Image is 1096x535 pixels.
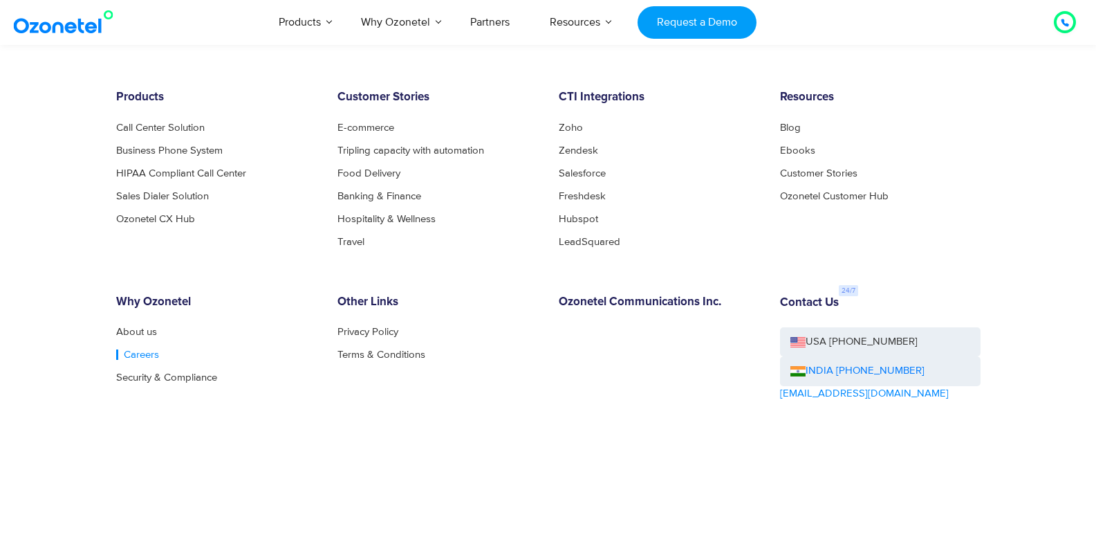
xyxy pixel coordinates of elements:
a: Freshdesk [559,191,606,201]
h6: Ozonetel Communications Inc. [559,296,759,309]
a: Terms & Conditions [337,350,425,360]
a: Request a Demo [638,6,756,39]
a: [EMAIL_ADDRESS][DOMAIN_NAME] [780,386,949,402]
img: ind-flag.png [790,366,806,377]
a: Ebooks [780,145,815,156]
h6: Products [116,91,317,105]
a: Travel [337,237,364,247]
a: USA [PHONE_NUMBER] [780,327,981,357]
a: Customer Stories [780,168,857,179]
a: About us [116,327,157,337]
a: Hubspot [559,214,598,224]
a: LeadSquared [559,237,620,247]
h6: CTI Integrations [559,91,759,105]
a: Tripling capacity with automation [337,145,484,156]
a: INDIA [PHONE_NUMBER] [790,363,925,379]
a: Security & Compliance [116,372,217,383]
h6: Why Ozonetel [116,296,317,309]
a: Blog [780,123,801,133]
a: Ozonetel CX Hub [116,214,195,224]
h6: Resources [780,91,981,105]
a: Zendesk [559,145,598,156]
a: Hospitality & Wellness [337,214,436,224]
h6: Contact Us [780,296,839,310]
a: Banking & Finance [337,191,421,201]
h6: Customer Stories [337,91,538,105]
a: Food Delivery [337,168,400,179]
a: HIPAA Compliant Call Center [116,168,246,179]
a: Sales Dialer Solution [116,191,209,201]
a: Business Phone System [116,145,223,156]
a: Call Center Solution [116,123,205,133]
a: Privacy Policy [337,327,398,337]
a: Zoho [559,123,583,133]
h6: Other Links [337,296,538,309]
a: Careers [116,350,159,360]
a: Salesforce [559,168,606,179]
a: Ozonetel Customer Hub [780,191,889,201]
img: us-flag.png [790,337,806,347]
a: E-commerce [337,123,394,133]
